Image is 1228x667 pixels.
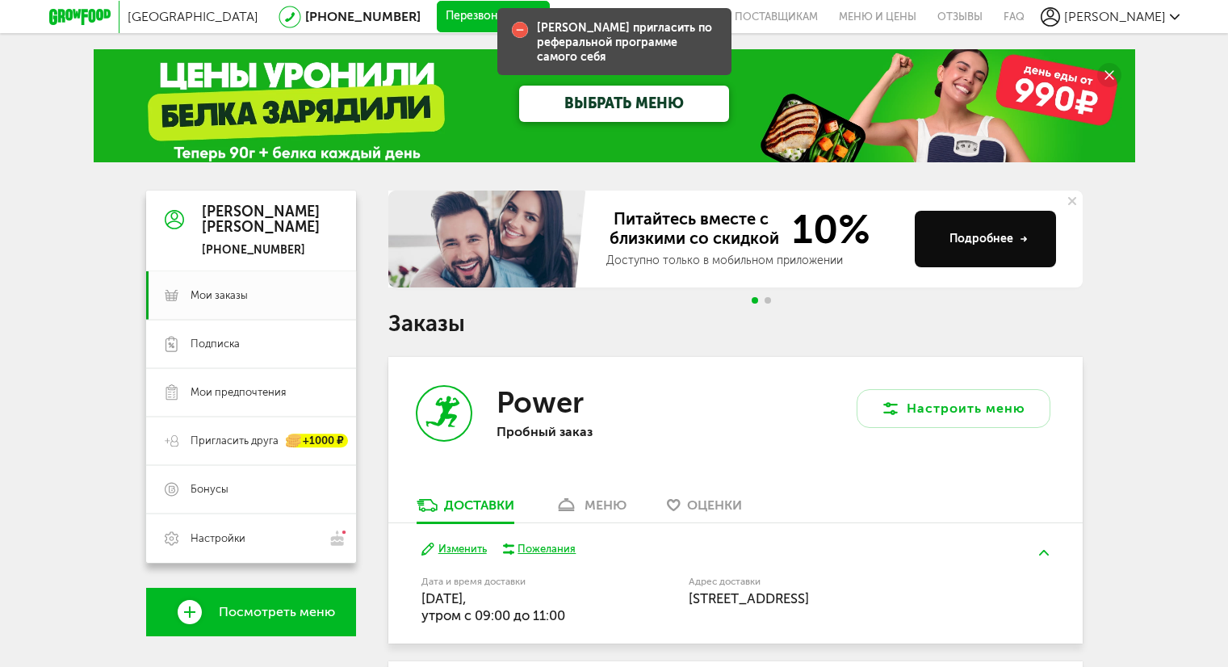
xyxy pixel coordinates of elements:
[782,209,870,250] span: 10%
[202,243,320,258] div: [PHONE_NUMBER]
[191,482,228,497] span: Бонусы
[146,588,356,636] a: Посмотреть меню
[949,231,1028,247] div: Подробнее
[305,9,421,24] a: [PHONE_NUMBER]
[146,271,356,320] a: Мои заказы
[503,542,576,556] button: Пожелания
[437,1,550,33] button: Перезвоните мне
[388,313,1083,334] h1: Заказы
[191,531,245,546] span: Настройки
[146,417,356,465] a: Пригласить друга +1000 ₽
[287,434,348,448] div: +1000 ₽
[1064,9,1166,24] span: [PERSON_NAME]
[146,368,356,417] a: Мои предпочтения
[409,497,522,522] a: Доставки
[146,465,356,514] a: Бонусы
[915,211,1056,267] button: Подробнее
[765,297,771,304] span: Go to slide 2
[421,542,487,557] button: Изменить
[687,497,742,513] span: Оценки
[191,434,279,448] span: Пригласить друга
[689,577,990,586] label: Адрес доставки
[1039,550,1049,556] img: arrow-up-green.5eb5f82.svg
[191,385,286,400] span: Мои предпочтения
[497,424,706,439] p: Пробный заказ
[752,297,758,304] span: Go to slide 1
[857,389,1050,428] button: Настроить меню
[585,497,627,513] div: меню
[388,191,590,287] img: family-banner.579af9d.jpg
[518,542,576,556] div: Пожелания
[128,9,258,24] span: [GEOGRAPHIC_DATA]
[202,204,320,237] div: [PERSON_NAME] [PERSON_NAME]
[547,497,635,522] a: меню
[659,497,750,522] a: Оценки
[606,209,782,250] span: Питайтесь вместе с близкими со скидкой
[519,86,729,122] a: ВЫБРАТЬ МЕНЮ
[606,253,902,269] div: Доступно только в мобильном приложении
[689,590,809,606] span: [STREET_ADDRESS]
[191,337,240,351] span: Подписка
[219,605,335,619] span: Посмотреть меню
[444,497,514,513] div: Доставки
[191,288,248,303] span: Мои заказы
[497,385,584,420] h3: Power
[537,21,719,65] div: [PERSON_NAME] пригласить по реферальной программе самого себя
[421,590,565,623] span: [DATE], утром c 09:00 до 11:00
[146,514,356,563] a: Настройки
[421,577,606,586] label: Дата и время доставки
[146,320,356,368] a: Подписка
